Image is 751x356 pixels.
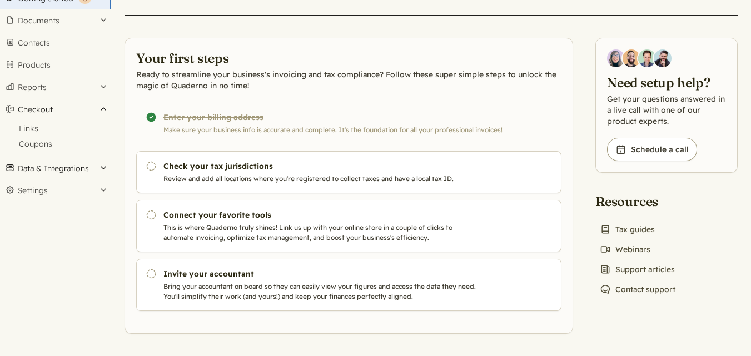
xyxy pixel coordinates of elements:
a: Webinars [595,242,655,257]
h2: Need setup help? [607,74,726,91]
h3: Connect your favorite tools [163,209,478,220]
a: Connect your favorite tools This is where Quaderno truly shines! Link us up with your online stor... [136,200,561,252]
img: Diana Carrasco, Account Executive at Quaderno [607,49,625,67]
a: Check your tax jurisdictions Review and add all locations where you're registered to collect taxe... [136,151,561,193]
p: Get your questions answered in a live call with one of our product experts. [607,93,726,127]
p: Review and add all locations where you're registered to collect taxes and have a local tax ID. [163,174,478,184]
p: Bring your accountant on board so they can easily view your figures and access the data they need... [163,282,478,302]
a: Tax guides [595,222,659,237]
img: Ivo Oltmans, Business Developer at Quaderno [638,49,656,67]
a: Invite your accountant Bring your accountant on board so they can easily view your figures and ac... [136,259,561,311]
img: Javier Rubio, DevRel at Quaderno [654,49,672,67]
a: Support articles [595,262,679,277]
h3: Check your tax jurisdictions [163,161,478,172]
p: This is where Quaderno truly shines! Link us up with your online store in a couple of clicks to a... [163,223,478,243]
a: Schedule a call [607,138,697,161]
a: Contact support [595,282,680,297]
p: Ready to streamline your business's invoicing and tax compliance? Follow these super simple steps... [136,69,561,91]
img: Jairo Fumero, Account Executive at Quaderno [623,49,640,67]
h2: Your first steps [136,49,561,67]
h2: Resources [595,193,680,210]
h3: Invite your accountant [163,268,478,279]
